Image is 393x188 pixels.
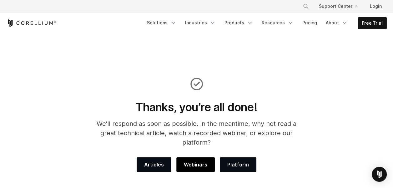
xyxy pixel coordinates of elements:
a: About [322,17,351,28]
a: Webinars [176,157,215,172]
div: Navigation Menu [143,17,387,29]
div: Open Intercom Messenger [372,167,387,182]
a: Articles [137,157,171,172]
a: Resources [258,17,297,28]
a: Pricing [299,17,321,28]
a: Solutions [143,17,180,28]
span: Platform [227,161,249,168]
div: Navigation Menu [295,1,387,12]
h1: Thanks, you’re all done! [88,100,305,114]
p: We'll respond as soon as possible. In the meantime, why not read a great technical article, watch... [88,119,305,147]
a: Free Trial [358,17,386,29]
a: Platform [220,157,256,172]
a: Industries [181,17,219,28]
span: Webinars [184,161,207,168]
a: Products [221,17,257,28]
span: Articles [144,161,164,168]
a: Corellium Home [7,19,56,27]
a: Support Center [314,1,362,12]
a: Login [365,1,387,12]
button: Search [300,1,311,12]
